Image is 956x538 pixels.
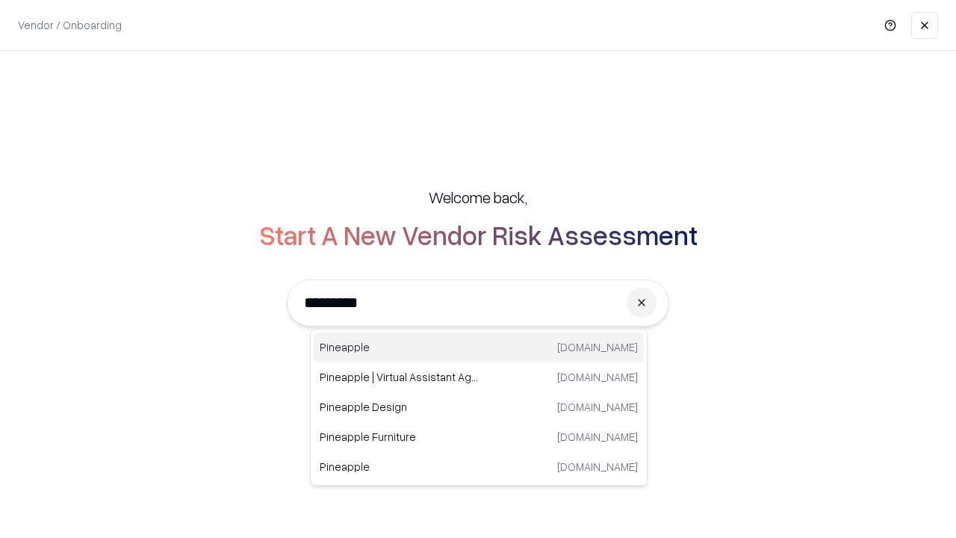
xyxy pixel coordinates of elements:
p: Pineapple Furniture [320,429,479,445]
div: Suggestions [310,329,648,486]
p: Pineapple | Virtual Assistant Agency [320,369,479,385]
p: [DOMAIN_NAME] [557,339,638,355]
p: [DOMAIN_NAME] [557,369,638,385]
h5: Welcome back, [429,187,527,208]
h2: Start A New Vendor Risk Assessment [259,220,698,250]
p: [DOMAIN_NAME] [557,399,638,415]
p: Pineapple [320,339,479,355]
p: Pineapple Design [320,399,479,415]
p: Vendor / Onboarding [18,17,122,33]
p: [DOMAIN_NAME] [557,459,638,474]
p: Pineapple [320,459,479,474]
p: [DOMAIN_NAME] [557,429,638,445]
